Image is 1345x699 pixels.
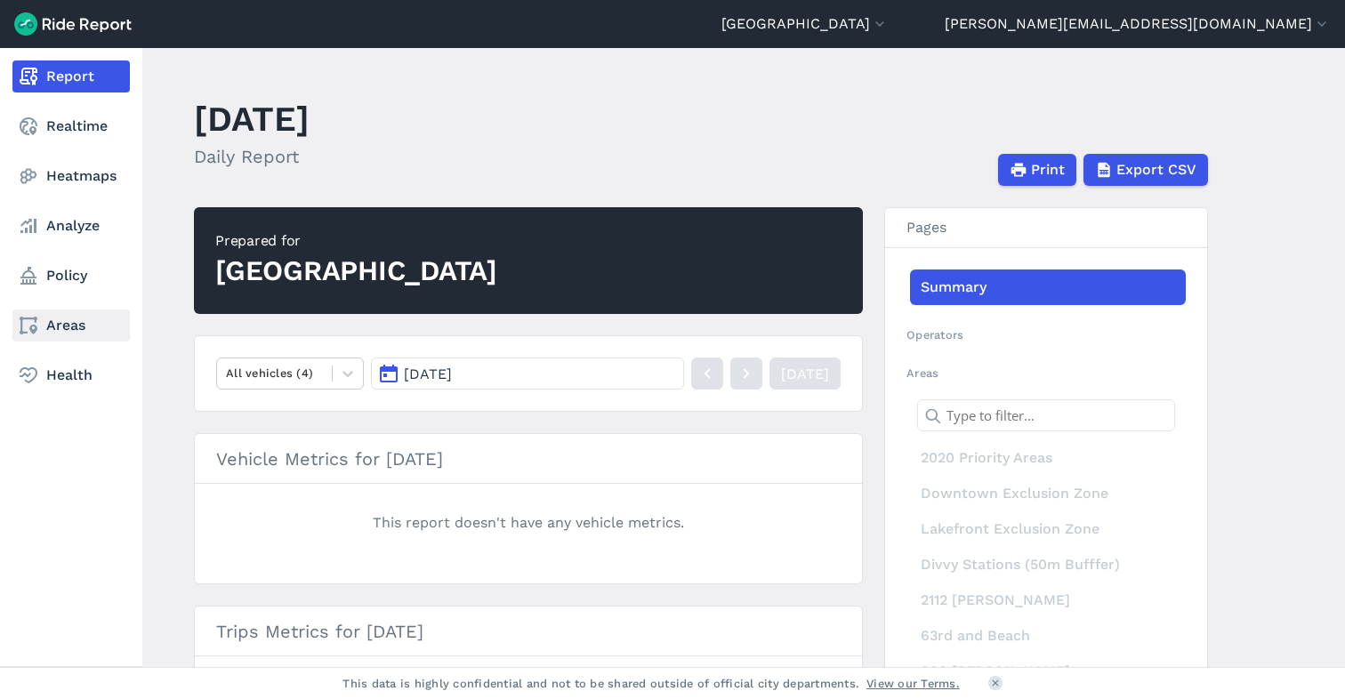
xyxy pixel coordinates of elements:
[769,358,841,390] a: [DATE]
[910,269,1186,305] a: Summary
[215,230,497,252] div: Prepared for
[885,208,1207,248] h3: Pages
[216,484,841,562] div: This report doesn't have any vehicle metrics.
[195,607,862,656] h3: Trips Metrics for [DATE]
[917,399,1175,431] input: Type to filter...
[14,12,132,36] img: Ride Report
[1031,159,1065,181] span: Print
[866,675,960,692] a: View our Terms.
[1083,154,1208,186] button: Export CSV
[195,434,862,484] h3: Vehicle Metrics for [DATE]
[721,13,889,35] button: [GEOGRAPHIC_DATA]
[998,154,1076,186] button: Print
[906,326,1186,343] h2: Operators
[910,440,1186,476] div: 2020 Priority Areas
[194,143,310,170] h2: Daily Report
[12,60,130,92] a: Report
[404,366,452,382] span: [DATE]
[12,359,130,391] a: Health
[12,160,130,192] a: Heatmaps
[371,358,684,390] button: [DATE]
[910,654,1186,689] div: 900 [PERSON_NAME]
[945,13,1331,35] button: [PERSON_NAME][EMAIL_ADDRESS][DOMAIN_NAME]
[1116,159,1196,181] span: Export CSV
[12,260,130,292] a: Policy
[910,547,1186,582] div: Divvy Stations (50m Bufffer)
[215,252,497,291] div: [GEOGRAPHIC_DATA]
[12,309,130,341] a: Areas
[12,110,130,142] a: Realtime
[910,582,1186,618] div: 2112 [PERSON_NAME]
[194,94,310,143] h1: [DATE]
[910,618,1186,654] div: 63rd and Beach
[910,511,1186,547] div: Lakefront Exclusion Zone
[906,365,1186,382] h2: Areas
[910,476,1186,511] div: Downtown Exclusion Zone
[12,210,130,242] a: Analyze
